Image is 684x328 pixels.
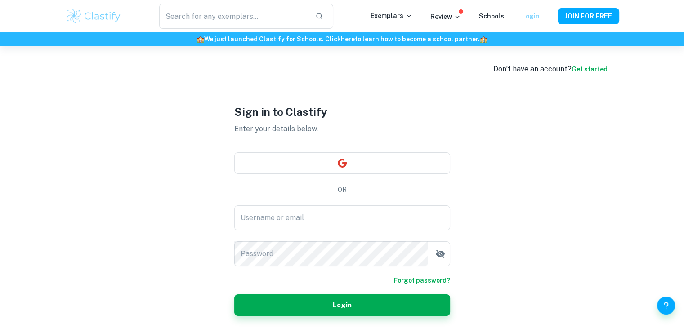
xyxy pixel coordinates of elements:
[159,4,308,29] input: Search for any exemplars...
[234,124,450,134] p: Enter your details below.
[558,8,619,24] button: JOIN FOR FREE
[394,275,450,285] a: Forgot password?
[2,34,682,44] h6: We just launched Clastify for Schools. Click to learn how to become a school partner.
[430,12,461,22] p: Review
[657,297,675,315] button: Help and Feedback
[480,35,487,43] span: 🏫
[522,13,540,20] a: Login
[572,66,608,73] a: Get started
[234,294,450,316] button: Login
[234,104,450,120] h1: Sign in to Clastify
[493,64,608,75] div: Don’t have an account?
[479,13,504,20] a: Schools
[197,35,204,43] span: 🏫
[371,11,412,21] p: Exemplars
[338,185,347,195] p: OR
[341,35,355,43] a: here
[65,7,122,25] img: Clastify logo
